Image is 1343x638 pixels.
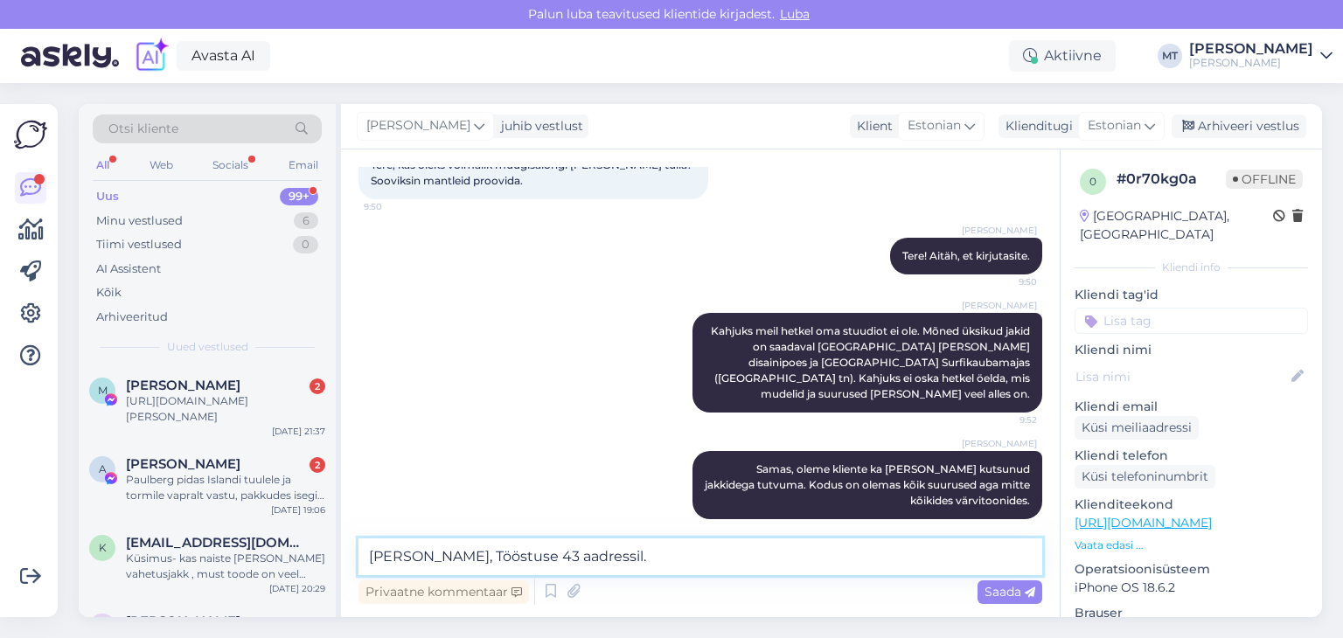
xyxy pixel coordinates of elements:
[14,118,47,151] img: Askly Logo
[96,260,161,278] div: AI Assistent
[126,614,240,629] span: Hannah Hawkins
[1172,114,1306,138] div: Arhiveeri vestlus
[962,224,1037,237] span: [PERSON_NAME]
[1088,116,1141,135] span: Estonian
[711,324,1033,400] span: Kahjuks meil hetkel oma stuudiot ei ole. Mõned üksikud jakid on saadaval [GEOGRAPHIC_DATA] [PERSO...
[902,249,1030,262] span: Tere! Aitäh, et kirjutasite.
[358,580,529,604] div: Privaatne kommentaar
[1158,44,1182,68] div: MT
[126,535,308,551] span: katri.karvanen.kk@gmail.com
[1075,447,1308,465] p: Kliendi telefon
[98,384,108,397] span: M
[93,154,113,177] div: All
[1075,341,1308,359] p: Kliendi nimi
[1075,367,1288,386] input: Lisa nimi
[962,437,1037,450] span: [PERSON_NAME]
[1075,260,1308,275] div: Kliendi info
[971,275,1037,288] span: 9:50
[1189,42,1313,56] div: [PERSON_NAME]
[310,378,325,394] div: 2
[126,472,325,503] div: Paulberg pidas Islandi tuulele ja tormile vapralt vastu, pakkudes isegi jääkoopas kaitset. Tänud!...
[96,309,168,326] div: Arhiveeritud
[1189,56,1313,70] div: [PERSON_NAME]
[133,38,170,74] img: explore-ai
[96,236,182,253] div: Tiimi vestlused
[167,339,248,355] span: Uued vestlused
[126,551,325,582] div: Küsimus- kas naiste [PERSON_NAME] vahetusjakk , must toode on veel millalgi lattu tagasi saabumas...
[1075,496,1308,514] p: Klienditeekond
[269,582,325,595] div: [DATE] 20:29
[272,425,325,438] div: [DATE] 21:37
[310,457,325,473] div: 2
[1075,286,1308,304] p: Kliendi tag'id
[962,299,1037,312] span: [PERSON_NAME]
[494,117,583,135] div: juhib vestlust
[1117,169,1226,190] div: # 0r70kg0a
[1075,398,1308,416] p: Kliendi email
[999,117,1073,135] div: Klienditugi
[146,154,177,177] div: Web
[705,462,1033,507] span: Samas, oleme kliente ka [PERSON_NAME] kutsunud jakkidega tutvuma. Kodus on olemas kõik suurused a...
[971,520,1037,533] span: 9:52
[126,393,325,425] div: [URL][DOMAIN_NAME][PERSON_NAME]
[1080,207,1273,244] div: [GEOGRAPHIC_DATA], [GEOGRAPHIC_DATA]
[1075,308,1308,334] input: Lisa tag
[96,212,183,230] div: Minu vestlused
[908,116,961,135] span: Estonian
[108,120,178,138] span: Otsi kliente
[280,188,318,205] div: 99+
[177,41,270,71] a: Avasta AI
[1226,170,1303,189] span: Offline
[366,116,470,135] span: [PERSON_NAME]
[850,117,893,135] div: Klient
[1089,175,1096,188] span: 0
[285,154,322,177] div: Email
[1189,42,1333,70] a: [PERSON_NAME][PERSON_NAME]
[1075,604,1308,622] p: Brauser
[775,6,815,22] span: Luba
[358,538,1042,575] textarea: [PERSON_NAME], Tööstuse 43 aadressil.
[96,188,119,205] div: Uus
[99,462,107,475] span: A
[96,284,122,302] div: Kõik
[364,200,429,213] span: 9:50
[1075,579,1308,597] p: iPhone OS 18.6.2
[209,154,252,177] div: Socials
[1075,537,1308,553] p: Vaata edasi ...
[1009,40,1116,72] div: Aktiivne
[971,413,1037,426] span: 9:52
[985,584,1035,600] span: Saada
[126,378,240,393] span: Maarika Andersson
[1075,560,1308,579] p: Operatsioonisüsteem
[1075,515,1212,531] a: [URL][DOMAIN_NAME]
[271,503,325,517] div: [DATE] 19:06
[294,212,318,230] div: 6
[126,456,240,472] span: Anu Turu
[99,541,107,554] span: k
[293,236,318,253] div: 0
[1075,465,1215,489] div: Küsi telefoninumbrit
[1075,416,1199,440] div: Küsi meiliaadressi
